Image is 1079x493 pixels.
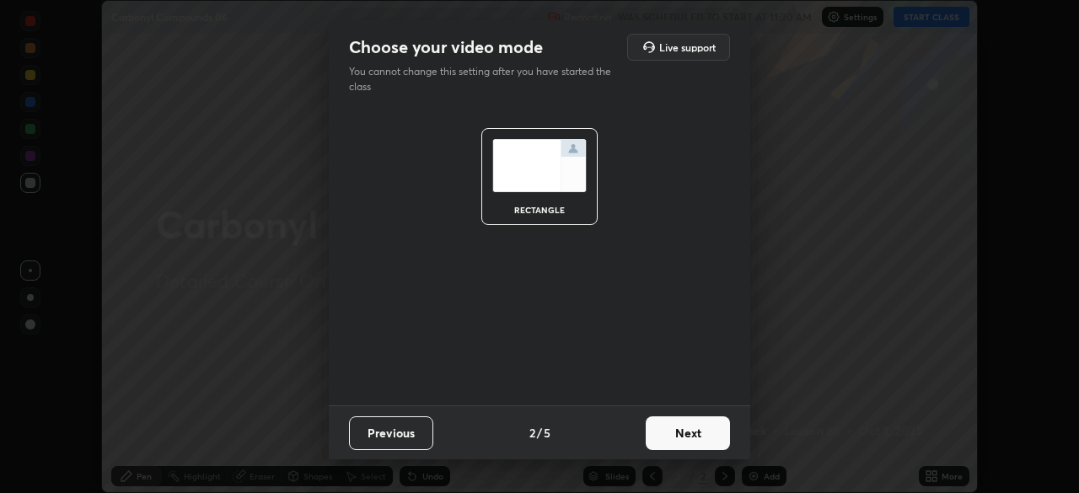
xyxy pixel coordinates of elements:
[529,424,535,442] h4: 2
[349,36,543,58] h2: Choose your video mode
[349,416,433,450] button: Previous
[537,424,542,442] h4: /
[646,416,730,450] button: Next
[349,64,622,94] p: You cannot change this setting after you have started the class
[544,424,550,442] h4: 5
[506,206,573,214] div: rectangle
[659,42,716,52] h5: Live support
[492,139,587,192] img: normalScreenIcon.ae25ed63.svg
